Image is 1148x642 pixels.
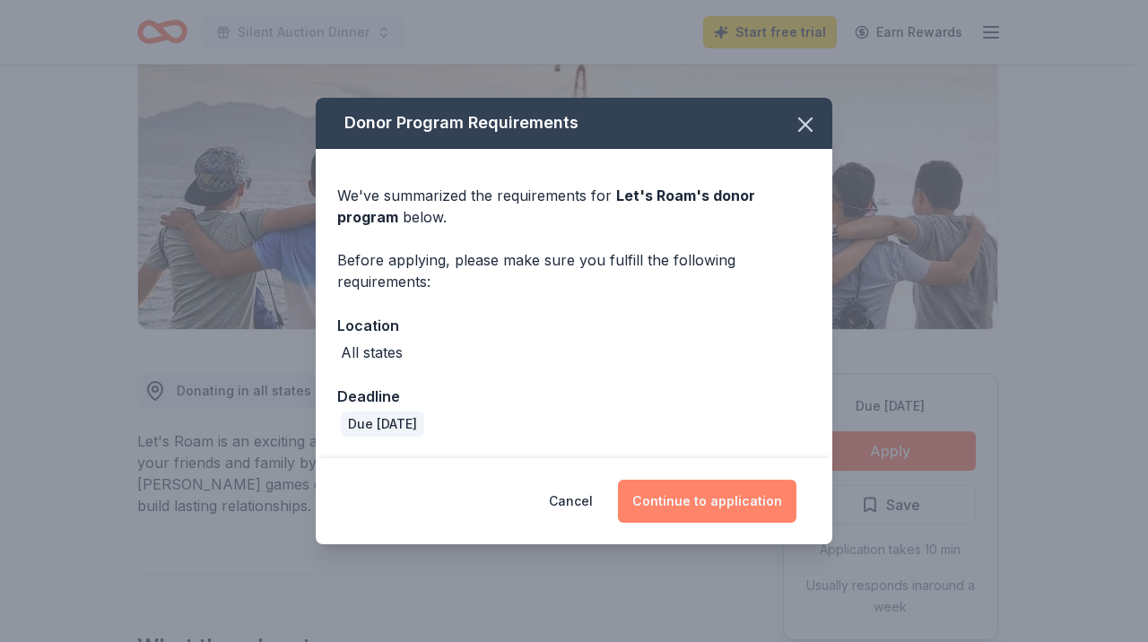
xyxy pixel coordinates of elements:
button: Cancel [549,480,593,523]
div: Deadline [337,385,811,408]
div: Location [337,314,811,337]
div: Before applying, please make sure you fulfill the following requirements: [337,249,811,292]
div: We've summarized the requirements for below. [337,185,811,228]
div: Due [DATE] [341,412,424,437]
div: All states [341,342,403,363]
button: Continue to application [618,480,796,523]
div: Donor Program Requirements [316,98,832,149]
